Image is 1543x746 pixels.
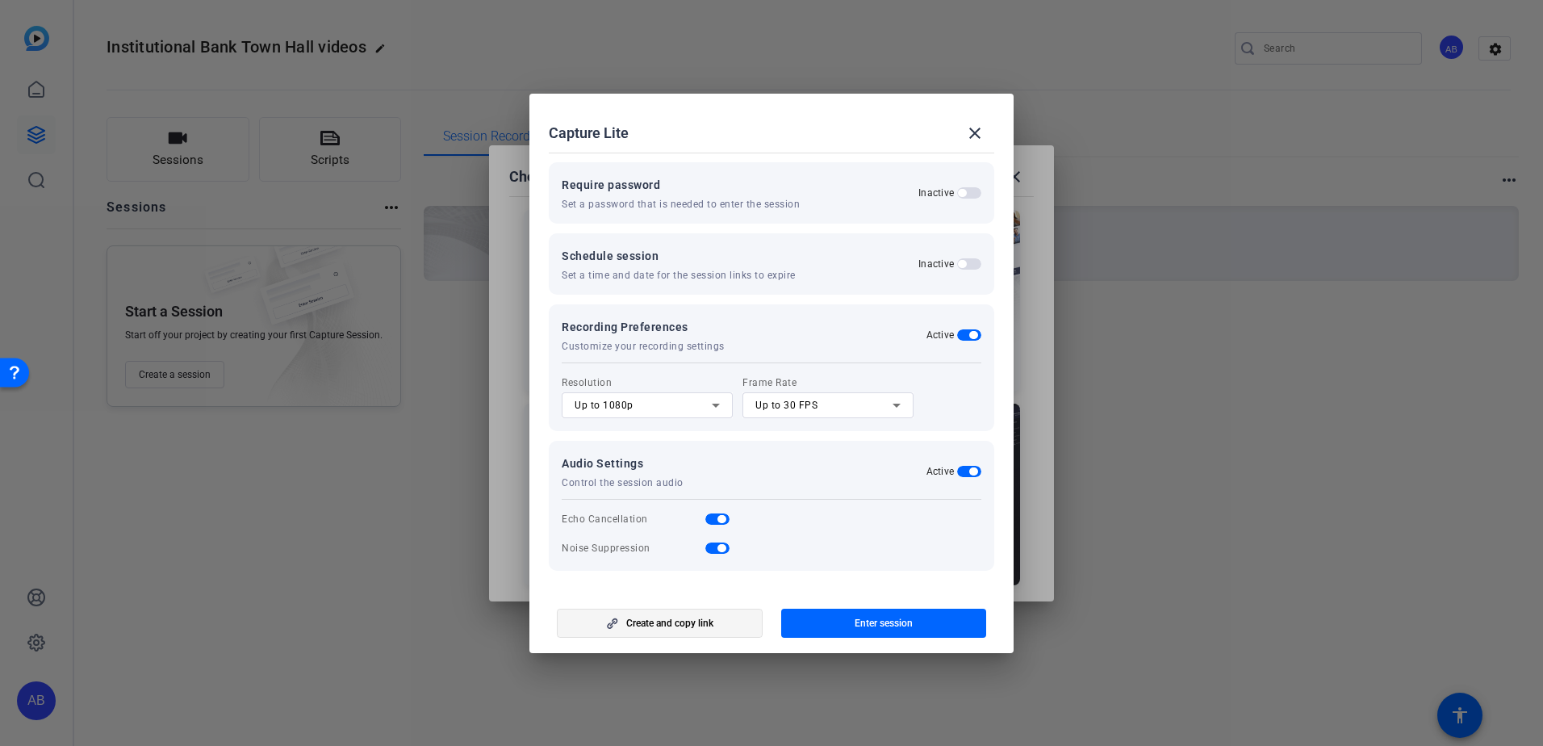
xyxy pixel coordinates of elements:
span: Set a password that is needed to enter the session [562,198,800,211]
label: Resolution [562,373,733,392]
h2: Active [926,465,955,478]
span: Up to 1080p [575,400,634,411]
span: Up to 30 FPS [755,400,817,411]
span: Require password [562,175,800,195]
span: Control the session audio [562,476,684,489]
h2: Active [926,329,955,342]
span: Audio Settings [562,454,684,473]
mat-icon: close [965,124,985,143]
h2: Inactive [918,186,954,199]
h2: Inactive [918,258,954,270]
span: Set a time and date for the session links to expire [562,269,796,282]
div: Noise Suppression [562,542,650,555]
label: Frame Rate [742,373,914,392]
span: Create and copy link [626,617,713,630]
button: Create and copy link [557,609,763,638]
span: Schedule session [562,246,796,266]
div: Capture Lite [549,114,994,153]
span: Enter session [855,617,913,630]
span: Customize your recording settings [562,340,725,353]
div: Echo Cancellation [562,513,648,526]
button: Enter session [781,609,987,638]
span: Recording Preferences [562,317,725,337]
